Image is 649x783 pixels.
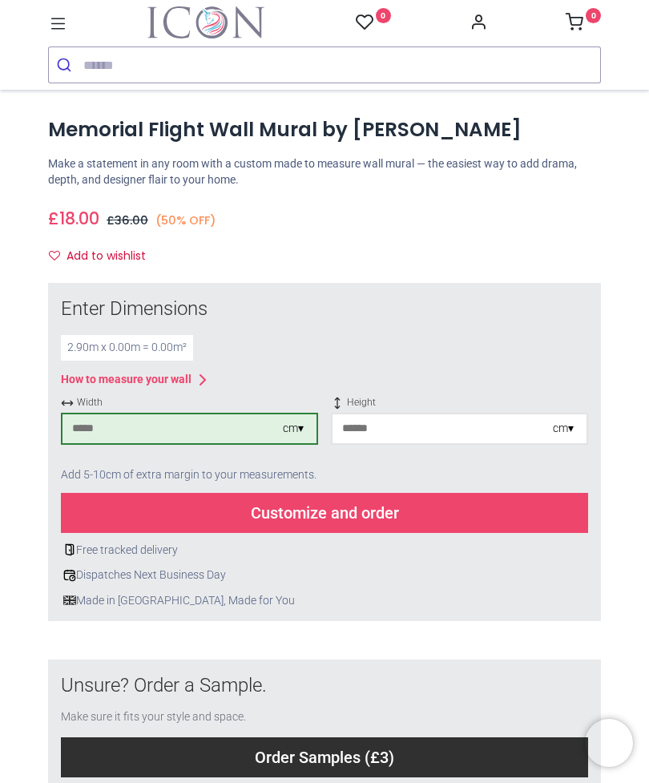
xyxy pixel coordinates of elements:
[63,594,76,607] img: uk
[61,543,588,559] div: Free tracked delivery
[61,493,588,533] div: Customize and order
[59,207,99,230] span: 18.00
[356,13,391,33] a: 0
[48,116,601,143] h1: Memorial Flight Wall Mural by [PERSON_NAME]
[61,335,193,361] div: 2.90 m x 0.00 m = 0.00 m²
[376,8,391,23] sup: 0
[61,372,191,388] div: How to measure your wall
[61,458,588,493] div: Add 5-10cm of extra margin to your measurements.
[147,6,264,38] img: Icon Wall Stickers
[48,243,159,270] button: Add to wishlistAdd to wishlist
[61,296,588,323] div: Enter Dimensions
[553,421,574,437] div: cm ▾
[61,672,588,700] div: Unsure? Order a Sample.
[155,212,216,228] small: (50% OFF)
[61,396,318,410] span: Width
[115,212,148,228] span: 36.00
[470,18,487,30] a: Account Info
[147,6,264,38] a: Logo of Icon Wall Stickers
[283,421,304,437] div: cm ▾
[586,8,601,23] sup: 0
[61,709,588,725] div: Make sure it fits your style and space.
[566,18,601,30] a: 0
[107,212,148,228] span: £
[585,719,633,767] iframe: Brevo live chat
[48,207,99,230] span: £
[61,737,588,777] div: Order Samples (£3)
[48,156,601,188] p: Make a statement in any room with a custom made to measure wall mural — the easiest way to add dr...
[61,593,588,609] div: Made in [GEOGRAPHIC_DATA], Made for You
[49,250,60,261] i: Add to wishlist
[49,47,83,83] button: Submit
[331,396,588,410] span: Height
[61,567,588,583] div: Dispatches Next Business Day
